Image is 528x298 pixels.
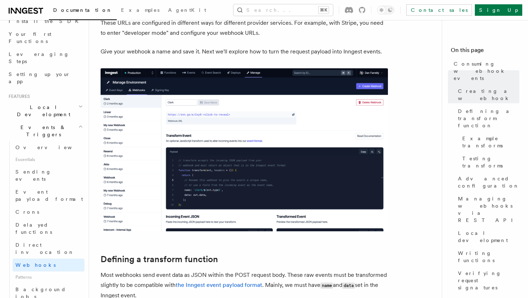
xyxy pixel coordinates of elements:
[15,189,83,202] span: Event payload format
[6,28,84,48] a: Your first Functions
[462,135,519,149] span: Example transforms
[101,8,388,38] p: Now you'll have a uniquely generated URL that you can provide to any provider service to start se...
[176,282,262,288] a: the Inngest event payload format
[458,270,519,291] span: Verifying request signatures
[6,48,84,68] a: Leveraging Steps
[455,172,519,192] a: Advanced configuration
[15,209,39,215] span: Crons
[459,132,519,152] a: Example transforms
[15,145,89,150] span: Overview
[13,141,84,154] a: Overview
[13,165,84,185] a: Sending events
[455,227,519,247] a: Local development
[320,283,333,289] code: name
[15,262,56,268] span: Webhooks
[455,267,519,294] a: Verifying request signatures
[6,121,84,141] button: Events & Triggers
[475,4,522,16] a: Sign Up
[9,18,83,24] span: Install the SDK
[458,175,519,189] span: Advanced configuration
[319,6,329,14] kbd: ⌘K
[6,94,30,99] span: Features
[13,271,84,283] span: Patterns
[342,283,355,289] code: data
[458,87,519,102] span: Creating a webhook
[458,195,519,224] span: Managing webhooks via REST API
[459,152,519,172] a: Testing transforms
[451,46,519,57] h4: On this page
[13,259,84,271] a: Webhooks
[406,4,472,16] a: Contact sales
[121,7,159,13] span: Examples
[117,2,164,19] a: Examples
[455,192,519,227] a: Managing webhooks via REST API
[6,15,84,28] a: Install the SDK
[168,7,206,13] span: AgentKit
[15,169,51,182] span: Sending events
[233,4,333,16] button: Search...⌘K
[15,222,52,235] span: Delayed functions
[458,108,519,129] span: Defining a transform function
[164,2,210,19] a: AgentKit
[101,68,388,231] img: Inngest dashboard showing a newly created webhook
[101,47,388,57] p: Give your webhook a name and save it. Next we'll explore how to turn the request payload into Inn...
[377,6,394,14] button: Toggle dark mode
[455,105,519,132] a: Defining a transform function
[13,218,84,238] a: Delayed functions
[451,57,519,85] a: Consuming webhook events
[9,71,70,84] span: Setting up your app
[458,250,519,264] span: Writing functions
[6,101,84,121] button: Local Development
[458,230,519,244] span: Local development
[15,242,74,255] span: Direct invocation
[9,31,51,44] span: Your first Functions
[9,51,69,64] span: Leveraging Steps
[6,124,78,138] span: Events & Triggers
[6,68,84,88] a: Setting up your app
[49,2,117,20] a: Documentation
[455,85,519,105] a: Creating a webhook
[13,185,84,205] a: Event payload format
[13,154,84,165] span: Essentials
[6,104,78,118] span: Local Development
[462,155,519,169] span: Testing transforms
[455,247,519,267] a: Writing functions
[101,254,218,264] a: Defining a transform function
[454,60,519,82] span: Consuming webhook events
[13,238,84,259] a: Direct invocation
[13,205,84,218] a: Crons
[53,7,112,13] span: Documentation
